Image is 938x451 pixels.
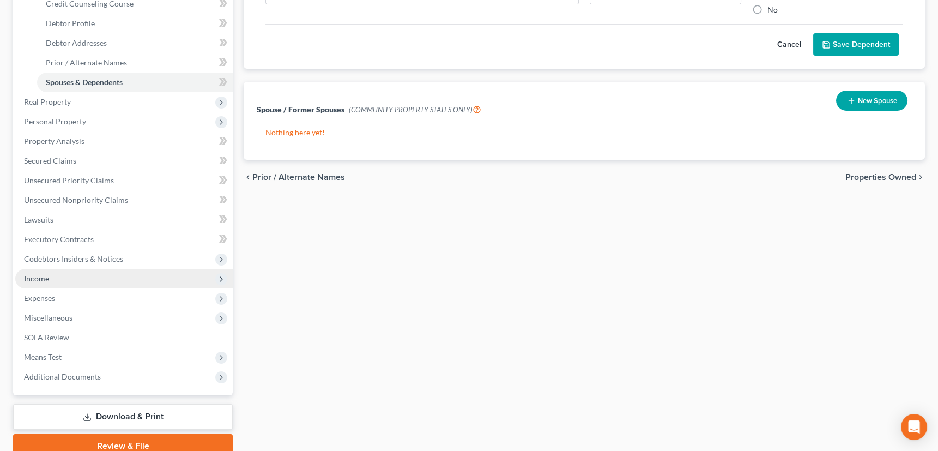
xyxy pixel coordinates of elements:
[15,131,233,151] a: Property Analysis
[15,210,233,230] a: Lawsuits
[24,313,72,322] span: Miscellaneous
[24,372,101,381] span: Additional Documents
[24,293,55,303] span: Expenses
[24,352,62,362] span: Means Test
[24,215,53,224] span: Lawsuits
[24,136,84,146] span: Property Analysis
[813,33,899,56] button: Save Dependent
[24,117,86,126] span: Personal Property
[765,34,813,56] button: Cancel
[24,156,76,165] span: Secured Claims
[257,105,344,114] span: Spouse / Former Spouses
[916,173,925,182] i: chevron_right
[46,19,95,28] span: Debtor Profile
[13,404,233,430] a: Download & Print
[24,274,49,283] span: Income
[24,195,128,205] span: Unsecured Nonpriority Claims
[252,173,345,182] span: Prior / Alternate Names
[767,4,778,15] label: No
[836,91,907,111] button: New Spouse
[845,173,925,182] button: Properties Owned chevron_right
[244,173,345,182] button: chevron_left Prior / Alternate Names
[349,105,481,114] span: (COMMUNITY PROPERTY STATES ONLY)
[46,58,127,67] span: Prior / Alternate Names
[845,173,916,182] span: Properties Owned
[24,333,69,342] span: SOFA Review
[24,254,123,263] span: Codebtors Insiders & Notices
[37,14,233,33] a: Debtor Profile
[37,73,233,92] a: Spouses & Dependents
[244,173,252,182] i: chevron_left
[37,53,233,73] a: Prior / Alternate Names
[901,414,927,440] div: Open Intercom Messenger
[46,38,107,47] span: Debtor Addresses
[46,77,123,87] span: Spouses & Dependents
[24,176,114,185] span: Unsecured Priority Claims
[24,97,71,106] span: Real Property
[15,151,233,171] a: Secured Claims
[15,328,233,347] a: SOFA Review
[15,230,233,249] a: Executory Contracts
[24,234,94,244] span: Executory Contracts
[15,190,233,210] a: Unsecured Nonpriority Claims
[15,171,233,190] a: Unsecured Priority Claims
[265,127,903,138] p: Nothing here yet!
[37,33,233,53] a: Debtor Addresses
